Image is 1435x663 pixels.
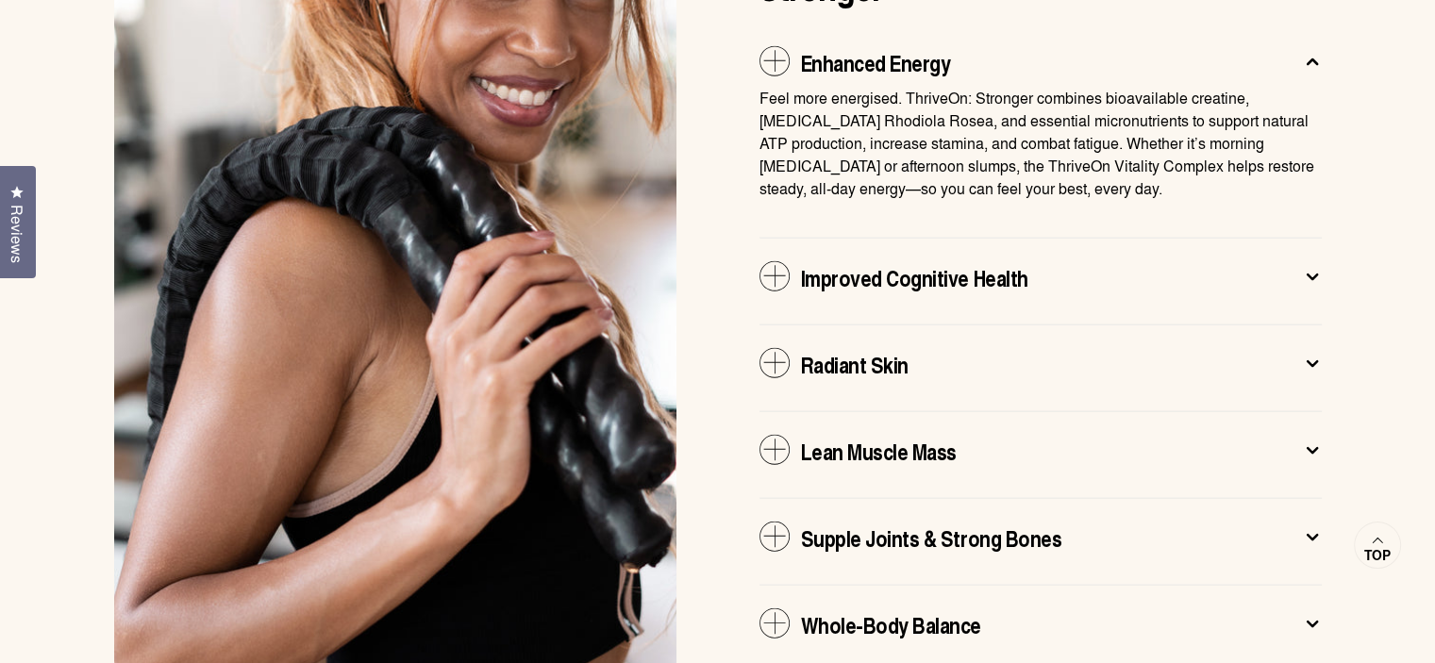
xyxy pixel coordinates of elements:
[759,261,1322,302] button: Improved Cognitive Health
[759,87,1322,200] p: Feel more energised. ThriveOn: Stronger combines bioavailable creatine, [MEDICAL_DATA] Rhodiola R...
[759,87,1322,215] div: Enhanced Energy
[801,47,951,77] span: Enhanced Energy
[759,608,1322,649] button: Whole-Body Balance
[801,609,981,639] span: Whole-Body Balance
[801,349,909,379] span: Radiant Skin
[759,348,1322,389] button: Radiant Skin
[801,262,1028,292] span: Improved Cognitive Health
[5,205,29,263] span: Reviews
[1364,547,1391,564] span: Top
[801,522,1062,553] span: Supple Joints & Strong Bones
[801,436,957,466] span: Lean Muscle Mass
[759,522,1322,562] button: Supple Joints & Strong Bones
[759,435,1322,475] button: Lean Muscle Mass
[759,46,1322,87] button: Enhanced Energy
